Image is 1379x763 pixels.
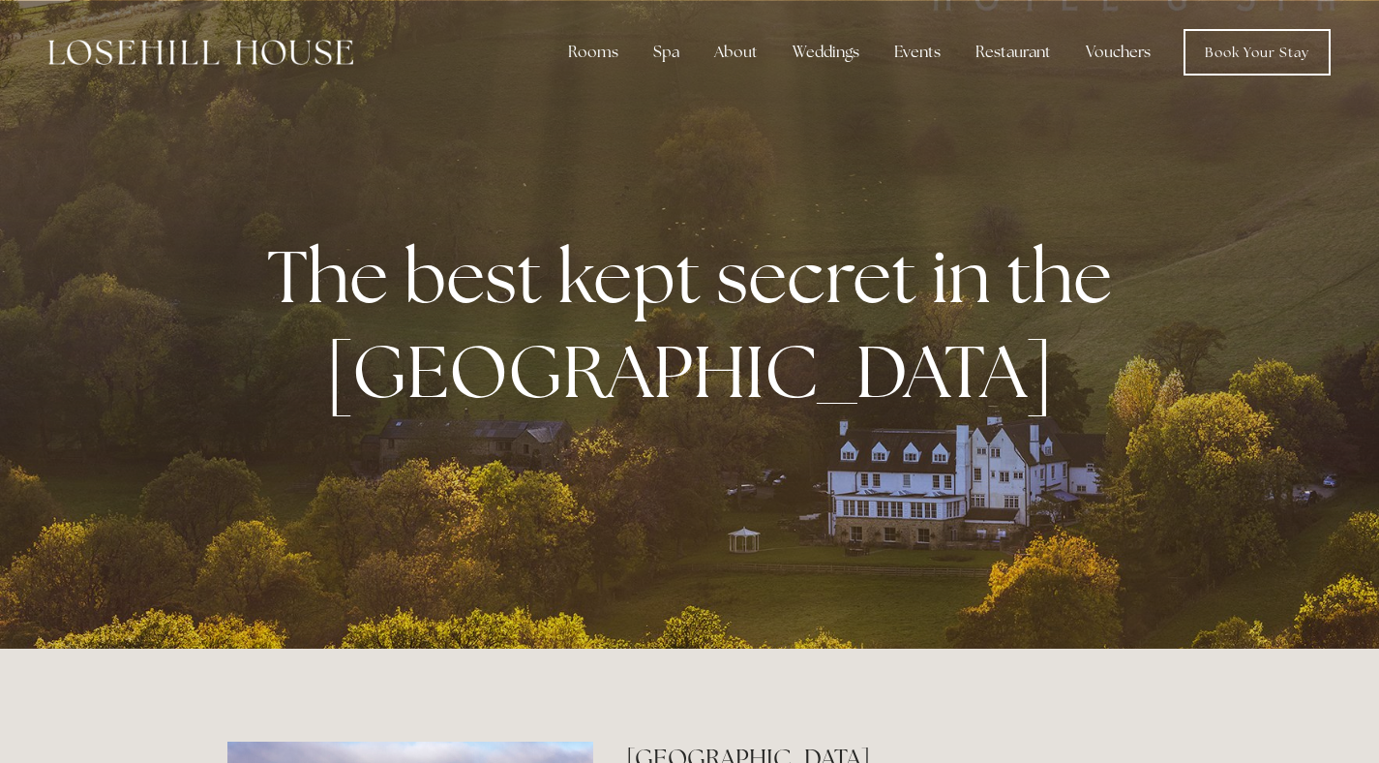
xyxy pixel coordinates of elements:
div: Weddings [777,33,875,72]
div: Events [879,33,956,72]
a: Vouchers [1070,33,1166,72]
div: Restaurant [960,33,1066,72]
div: About [699,33,773,72]
div: Rooms [553,33,634,72]
img: Losehill House [48,40,353,65]
a: Book Your Stay [1184,29,1331,76]
strong: The best kept secret in the [GEOGRAPHIC_DATA] [267,229,1127,418]
div: Spa [638,33,695,72]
